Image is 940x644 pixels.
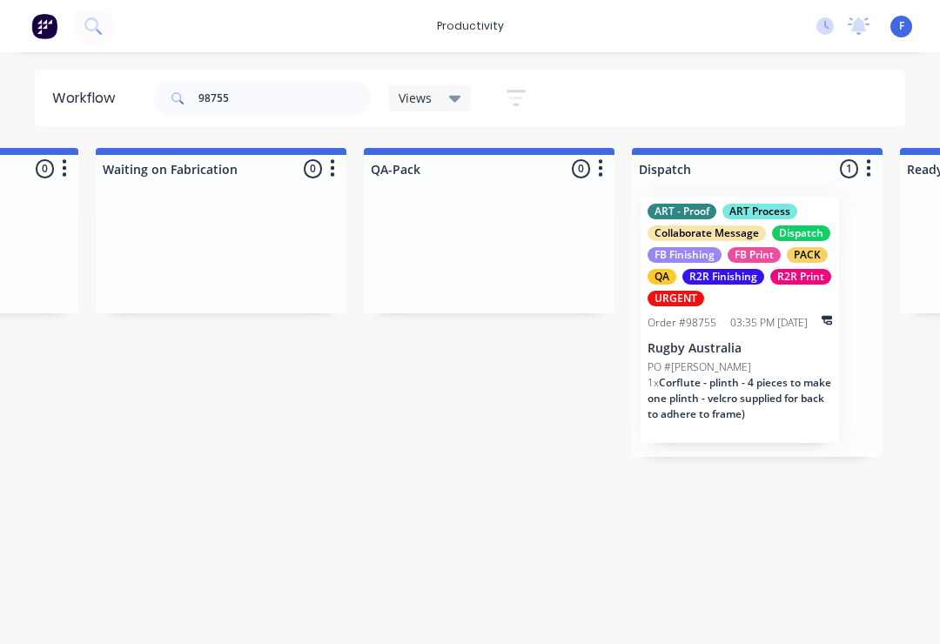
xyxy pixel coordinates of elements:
div: 03:35 PM [DATE] [730,315,808,331]
span: Corflute - plinth - 4 pieces to make one plinth - velcro supplied for back to adhere to frame) [648,375,831,421]
div: ART - ProofART ProcessCollaborate MessageDispatchFB FinishingFB PrintPACKQAR2R FinishingR2R Print... [641,197,839,443]
div: Dispatch [772,225,830,241]
div: R2R Print [770,269,831,285]
div: FB Print [728,247,781,263]
div: Collaborate Message [648,225,766,241]
div: PACK [787,247,828,263]
div: productivity [428,13,513,39]
span: 1 x [648,375,659,390]
div: ART Process [722,204,797,219]
div: Workflow [52,88,124,109]
div: R2R Finishing [682,269,764,285]
p: PO #[PERSON_NAME] [648,359,751,375]
div: FB Finishing [648,247,722,263]
span: Views [399,89,432,107]
span: F [899,18,904,34]
div: Order #98755 [648,315,716,331]
div: URGENT [648,291,704,306]
img: Factory [31,13,57,39]
input: Search for orders... [198,81,371,116]
div: ART - Proof [648,204,716,219]
p: Rugby Australia [648,341,832,356]
div: QA [648,269,676,285]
